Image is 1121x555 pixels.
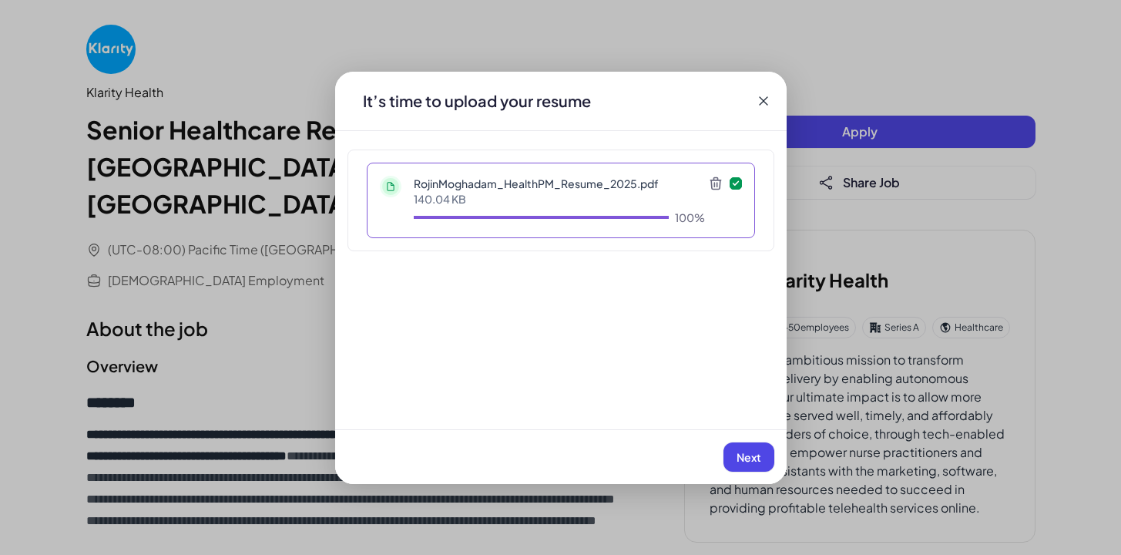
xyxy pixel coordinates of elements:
[675,210,705,225] div: 100%
[737,450,761,464] span: Next
[414,191,705,207] p: 140.04 KB
[414,176,705,191] p: RojinMoghadam_HealthPM_Resume_2025.pdf
[723,442,774,472] button: Next
[351,90,603,112] div: It’s time to upload your resume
